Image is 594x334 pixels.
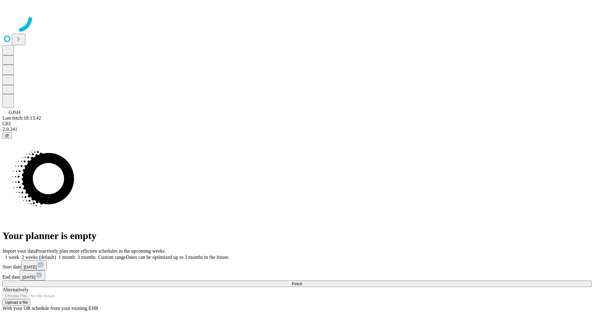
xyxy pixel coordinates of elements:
[5,133,9,138] span: @
[126,255,230,260] span: Dates can be optimized up to 3 months in the future.
[2,287,28,292] span: Alternatively
[22,255,56,260] span: 2 weeks (default)
[292,281,302,286] span: Fetch
[2,121,592,126] div: GEI
[2,260,592,270] div: Start date
[2,248,36,254] span: Import your data
[22,275,35,280] span: [DATE]
[2,126,592,132] div: 2.0.241
[20,270,45,280] button: [DATE]
[2,115,41,121] span: Last fetch: 18:13:42
[58,255,75,260] span: 1 month
[2,270,592,280] div: End date
[2,299,30,306] button: Upload a file
[24,265,37,269] span: [DATE]
[2,306,98,311] span: With your OR schedule from your existing EHR
[36,248,166,254] span: Proactively plan more efficient schedules in the upcoming weeks.
[5,255,19,260] span: 1 week
[9,110,20,115] span: GJSH
[2,280,592,287] button: Fetch
[77,255,96,260] span: 3 months
[21,260,47,270] button: [DATE]
[98,255,126,260] span: Custom range
[2,132,12,139] button: @
[2,230,592,242] h1: Your planner is empty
